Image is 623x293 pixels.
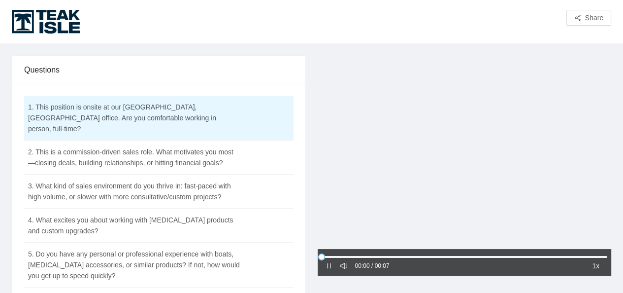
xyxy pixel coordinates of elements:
button: share-altShare [566,10,611,26]
td: 1. This position is onsite at our [GEOGRAPHIC_DATA], [GEOGRAPHIC_DATA] office. Are you comfortabl... [24,96,244,141]
span: share-alt [574,14,581,22]
td: 4. What excites you about working with [MEDICAL_DATA] products and custom upgrades? [24,209,244,243]
span: sound [340,262,347,269]
div: Questions [24,56,294,84]
div: 00:00 / 00:07 [355,261,390,271]
td: 2. This is a commission-driven sales role. What motivates you most—closing deals, building relati... [24,141,244,175]
td: 5. Do you have any personal or professional experience with boats, [MEDICAL_DATA] accessories, or... [24,243,244,288]
span: 1x [592,260,599,271]
span: Share [585,12,603,23]
img: Teak Isle [12,10,80,34]
td: 3. What kind of sales environment do you thrive in: fast-paced with high volume, or slower with m... [24,175,244,209]
span: pause [326,262,332,269]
